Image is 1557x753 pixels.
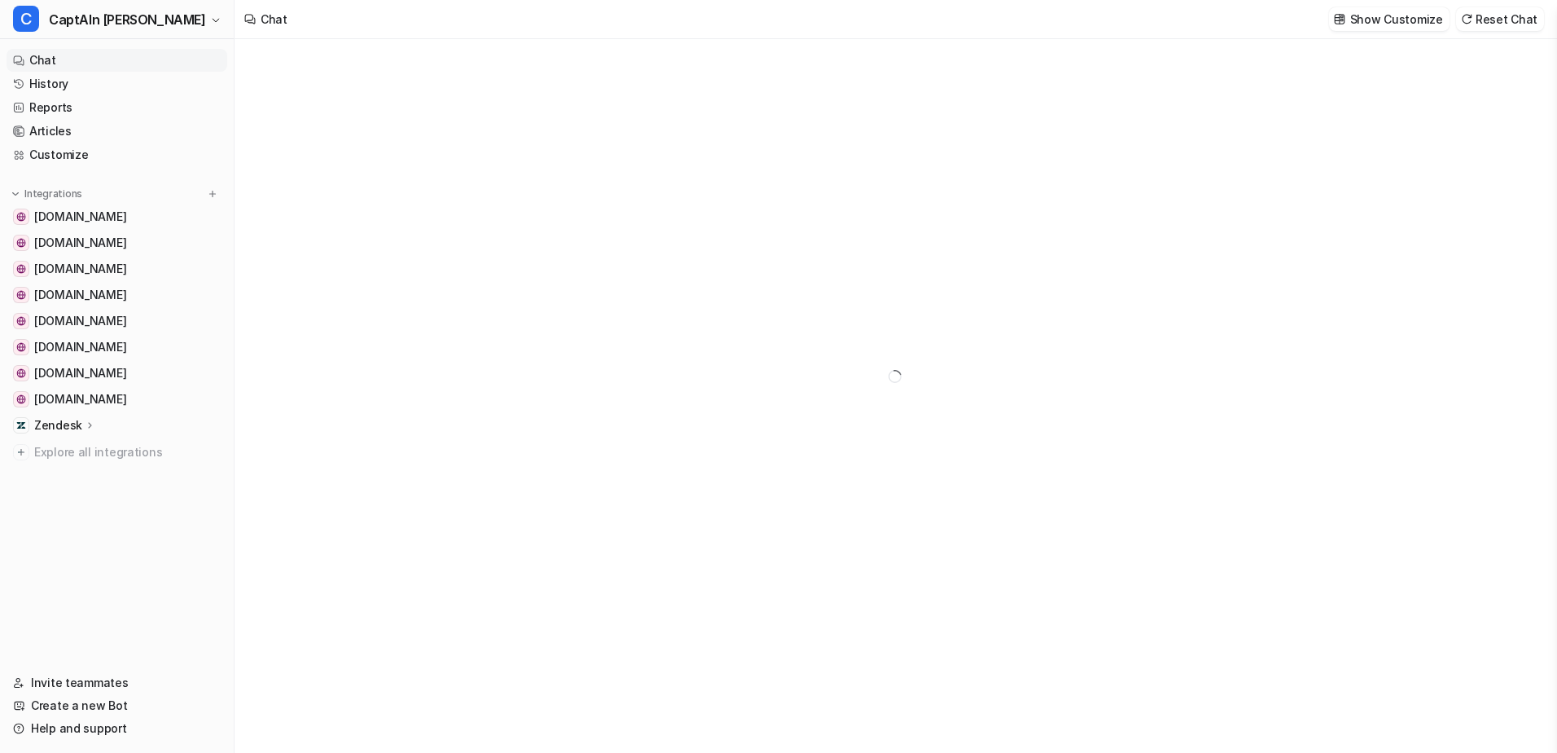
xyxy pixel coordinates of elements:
img: customize [1334,13,1345,25]
a: Customize [7,143,227,166]
span: [DOMAIN_NAME] [34,313,126,329]
p: Integrations [24,187,82,200]
p: Show Customize [1350,11,1443,28]
img: www.inselfaehre.de [16,264,26,274]
span: [DOMAIN_NAME] [34,339,126,355]
a: www.nordsee-bike.de[DOMAIN_NAME] [7,388,227,411]
img: www.nordsee-bike.de [16,394,26,404]
a: www.inseltouristik.de[DOMAIN_NAME] [7,284,227,306]
div: Chat [261,11,287,28]
a: History [7,73,227,95]
img: reset [1461,13,1472,25]
p: Zendesk [34,417,82,434]
img: menu_add.svg [207,188,218,200]
a: Reports [7,96,227,119]
a: www.frisonaut.de[DOMAIN_NAME] [7,205,227,228]
a: Explore all integrations [7,441,227,464]
a: Create a new Bot [7,694,227,717]
a: Articles [7,120,227,143]
img: Zendesk [16,421,26,430]
button: Integrations [7,186,87,202]
img: www.inseltouristik.de [16,290,26,300]
a: www.inselflieger.de[DOMAIN_NAME] [7,231,227,254]
span: [DOMAIN_NAME] [34,287,126,303]
span: C [13,6,39,32]
button: Reset Chat [1456,7,1544,31]
span: [DOMAIN_NAME] [34,235,126,251]
a: www.inselparker.de[DOMAIN_NAME] [7,336,227,359]
span: [DOMAIN_NAME] [34,261,126,277]
img: expand menu [10,188,21,200]
img: www.inselbus-norderney.de [16,368,26,378]
a: www.inselexpress.de[DOMAIN_NAME] [7,310,227,332]
img: explore all integrations [13,444,29,460]
img: www.inselexpress.de [16,316,26,326]
img: www.inselflieger.de [16,238,26,248]
span: Explore all integrations [34,439,221,465]
button: Show Customize [1329,7,1450,31]
img: www.inselparker.de [16,342,26,352]
a: Help and support [7,717,227,740]
a: Chat [7,49,227,72]
span: [DOMAIN_NAME] [34,209,126,225]
a: www.inselfaehre.de[DOMAIN_NAME] [7,258,227,280]
img: www.frisonaut.de [16,212,26,222]
span: [DOMAIN_NAME] [34,365,126,381]
a: Invite teammates [7,672,227,694]
a: www.inselbus-norderney.de[DOMAIN_NAME] [7,362,227,385]
span: [DOMAIN_NAME] [34,391,126,407]
span: CaptAIn [PERSON_NAME] [49,8,206,31]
